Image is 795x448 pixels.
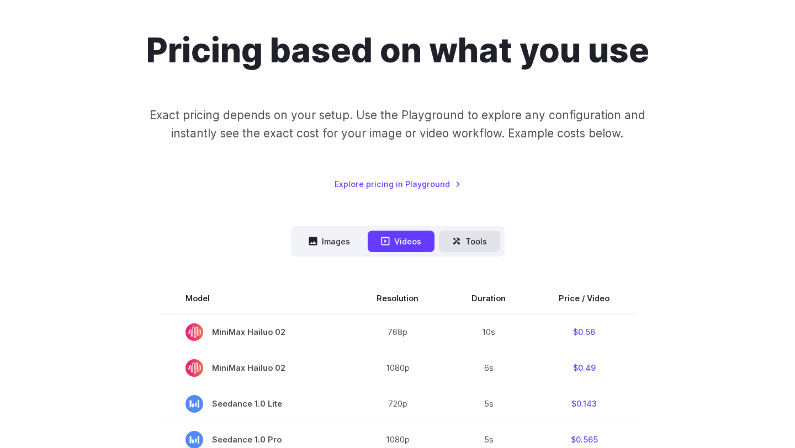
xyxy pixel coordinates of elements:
[532,350,636,386] td: $0.49
[159,283,350,314] th: Model
[368,231,434,252] button: Videos
[185,359,324,377] span: MiniMax Hailuo 02
[445,386,532,422] td: 5s
[129,106,666,143] p: Exact pricing depends on your setup. Use the Playground to explore any configuration and instantl...
[335,178,461,190] a: Explore pricing in Playground
[532,283,636,314] th: Price / Video
[350,350,445,386] td: 1080p
[445,350,532,386] td: 6s
[445,283,532,314] th: Duration
[295,231,363,252] button: Images
[350,314,445,350] td: 768p
[185,395,324,413] span: Seedance 1.0 Lite
[532,314,636,350] td: $0.56
[146,30,649,71] h1: Pricing based on what you use
[445,314,532,350] td: 10s
[350,386,445,422] td: 720p
[350,283,445,314] th: Resolution
[532,386,636,422] td: $0.143
[185,323,324,341] span: MiniMax Hailuo 02
[439,231,500,252] button: Tools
